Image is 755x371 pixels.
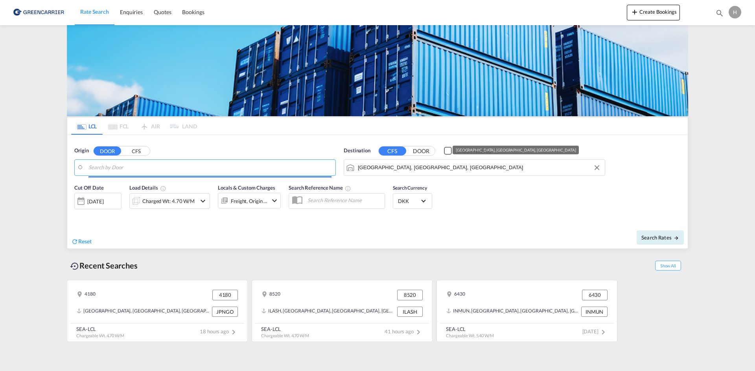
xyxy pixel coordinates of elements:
div: 4180 [212,290,238,300]
md-icon: icon-refresh [71,238,78,245]
md-icon: Chargeable Weight [160,185,166,192]
md-icon: Your search will be saved by the below given name [345,185,351,192]
md-input-container: Nagoya, Aichi, JPNGO [344,160,605,175]
div: [DATE] [87,198,103,205]
md-select: Select Currency: kr DKKDenmark Krone [397,195,428,207]
md-tab-item: LCL [71,117,103,135]
button: CFS [122,146,150,155]
button: DOOR [407,146,435,155]
md-input-container: DK-4180, Alsted, Bjernede, Bromme, Doejringe, Flinterup, Frenderup, Groefte, Gyrstinge, Kirke Fli... [75,160,335,175]
span: Quotes [154,9,171,15]
div: [DATE] [74,193,122,209]
span: Cut Off Date [74,185,104,191]
md-icon: icon-backup-restore [70,261,79,271]
md-icon: icon-magnify [715,9,724,17]
span: Search Reference Name [289,185,351,191]
div: ILASH, Ashdod, Israel, Levante, Middle East [261,307,395,317]
div: JPNGO [212,307,238,317]
span: Search Rates [641,234,679,241]
span: Origin [74,147,88,155]
div: 4180 [77,290,96,300]
div: H [729,6,741,18]
div: Charged Wt: 4.70 W/M [142,196,195,207]
div: Origin DOOR CFS DK-4180, Alsted, Bjernede, Bromme, Doejringe, Flinterup, Frenderup, Groefte, Gyrs... [67,135,688,249]
span: Chargeable Wt. 5.40 W/M [446,333,494,338]
recent-search-card: 4180 4180[GEOGRAPHIC_DATA], [GEOGRAPHIC_DATA], [GEOGRAPHIC_DATA], [GEOGRAPHIC_DATA], [GEOGRAPHIC_... [67,280,248,342]
div: icon-refreshReset [71,238,92,246]
div: [GEOGRAPHIC_DATA], [GEOGRAPHIC_DATA], [GEOGRAPHIC_DATA] [456,146,576,154]
md-icon: icon-chevron-right [229,327,238,337]
md-icon: icon-arrow-right [674,235,679,241]
md-icon: icon-plus 400-fg [630,7,639,16]
div: ILASH [397,307,423,317]
md-icon: icon-chevron-right [598,327,608,337]
img: b0b18ec08afe11efb1d4932555f5f09d.png [12,4,65,21]
span: DKK [398,197,420,205]
span: Rate Search [80,8,109,15]
input: Search Reference Name [304,194,385,206]
span: Destination [344,147,370,155]
span: 41 hours ago [385,328,423,334]
span: Reset [78,238,92,245]
div: Recent Searches [67,257,141,274]
span: Show All [655,261,681,270]
button: CFS [379,146,406,155]
span: Chargeable Wt. 4.70 W/M [261,333,309,338]
button: Clear Input [591,162,603,174]
div: 6430 [446,290,465,300]
div: Freight Origin Destination [231,196,268,207]
div: icon-magnify [715,9,724,20]
div: 8520 [261,290,280,300]
div: JPNGO, Nagoya, Aichi, Japan, Greater China & Far East Asia, Asia Pacific [77,307,210,317]
button: Search Ratesicon-arrow-right [637,230,684,245]
div: 8520 [397,290,423,300]
recent-search-card: 8520 8520ILASH, [GEOGRAPHIC_DATA], [GEOGRAPHIC_DATA], [GEOGRAPHIC_DATA], [GEOGRAPHIC_DATA] ILASHS... [252,280,433,342]
div: SEA-LCL [446,325,494,333]
span: Load Details [129,185,166,191]
span: Enquiries [120,9,143,15]
md-icon: icon-chevron-down [270,196,279,205]
md-datepicker: Select [74,208,80,219]
div: 6430 [582,290,608,300]
div: Charged Wt: 4.70 W/Micon-chevron-down [129,193,210,209]
img: GreenCarrierFCL_LCL.png [67,25,688,116]
md-pagination-wrapper: Use the left and right arrow keys to navigate between tabs [71,117,197,135]
span: Locals & Custom Charges [218,185,275,191]
span: 18 hours ago [200,328,238,334]
div: Freight Origin Destinationicon-chevron-down [218,193,281,208]
input: Search by Door [88,162,331,174]
span: Search Currency [393,185,427,191]
md-icon: icon-chevron-right [414,327,423,337]
span: [DATE] [582,328,608,334]
md-icon: icon-chevron-down [198,196,208,206]
md-checkbox: Checkbox No Ink [444,147,492,155]
span: Bookings [182,9,204,15]
span: Chargeable Wt. 4.70 W/M [76,333,124,338]
div: SEA-LCL [261,325,309,333]
div: INMUN [581,307,608,317]
div: INMUN, Mundra, India, Indian Subcontinent, Asia Pacific [446,307,579,317]
button: icon-plus 400-fgCreate Bookings [627,5,680,20]
recent-search-card: 6430 6430INMUN, [GEOGRAPHIC_DATA], [GEOGRAPHIC_DATA], [GEOGRAPHIC_DATA], [GEOGRAPHIC_DATA] INMUNS... [436,280,617,342]
button: DOOR [94,146,121,155]
div: SEA-LCL [76,325,124,333]
input: Search by Port [358,162,601,174]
